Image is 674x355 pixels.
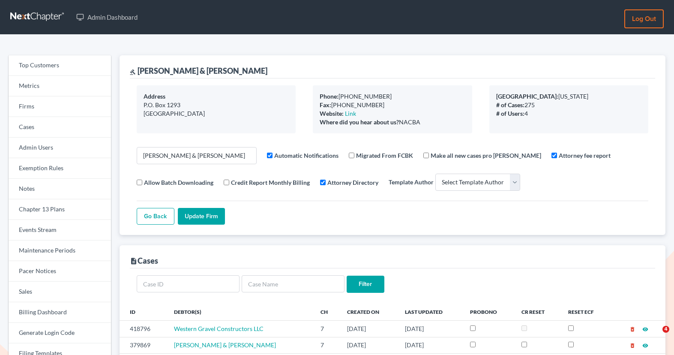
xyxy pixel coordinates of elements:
[9,261,111,282] a: Pacer Notices
[561,303,611,320] th: Reset ECF
[559,151,611,160] label: Attorney fee report
[167,303,314,320] th: Debtor(s)
[9,241,111,261] a: Maintenance Periods
[9,282,111,302] a: Sales
[629,325,635,332] a: delete_forever
[320,110,344,117] b: Website:
[515,303,561,320] th: CR Reset
[130,69,136,75] i: gavel
[496,92,641,101] div: [US_STATE]
[463,303,515,320] th: ProBono
[9,158,111,179] a: Exemption Rules
[137,275,240,292] input: Case ID
[320,93,338,100] b: Phone:
[496,93,558,100] b: [GEOGRAPHIC_DATA]:
[340,321,398,337] td: [DATE]
[120,337,167,353] td: 379869
[320,101,331,108] b: Fax:
[120,321,167,337] td: 418796
[320,118,465,126] div: NACBA
[9,76,111,96] a: Metrics
[274,151,338,160] label: Automatic Notifications
[9,55,111,76] a: Top Customers
[314,303,340,320] th: Ch
[356,151,413,160] label: Migrated From FCBK
[496,110,524,117] b: # of Users:
[144,109,289,118] div: [GEOGRAPHIC_DATA]
[9,302,111,323] a: Billing Dashboard
[9,179,111,199] a: Notes
[320,101,465,109] div: [PHONE_NUMBER]
[144,101,289,109] div: P.O. Box 1293
[398,337,463,353] td: [DATE]
[398,303,463,320] th: Last Updated
[389,177,434,187] label: Template Author
[327,178,378,187] label: Attorney Directory
[144,93,165,100] b: Address
[130,256,158,266] div: Cases
[120,303,167,320] th: ID
[340,337,398,353] td: [DATE]
[242,275,344,292] input: Case Name
[662,326,669,333] span: 4
[130,257,138,265] i: description
[144,178,213,187] label: Allow Batch Downloading
[431,151,541,160] label: Make all new cases pro [PERSON_NAME]
[137,208,174,225] a: Go Back
[629,341,635,349] a: delete_forever
[642,343,648,349] i: visibility
[629,326,635,332] i: delete_forever
[130,66,267,76] div: [PERSON_NAME] & [PERSON_NAME]
[320,118,399,126] b: Where did you hear about us?
[178,208,225,225] input: Update Firm
[72,9,142,25] a: Admin Dashboard
[347,276,384,293] input: Filter
[9,96,111,117] a: Firms
[624,9,664,28] a: Log out
[174,341,276,349] a: [PERSON_NAME] & [PERSON_NAME]
[496,101,641,109] div: 275
[9,138,111,158] a: Admin Users
[9,199,111,220] a: Chapter 13 Plans
[314,321,340,337] td: 7
[642,326,648,332] i: visibility
[398,321,463,337] td: [DATE]
[629,343,635,349] i: delete_forever
[314,337,340,353] td: 7
[320,92,465,101] div: [PHONE_NUMBER]
[231,178,310,187] label: Credit Report Monthly Billing
[642,325,648,332] a: visibility
[345,110,356,117] a: Link
[9,323,111,343] a: Generate Login Code
[642,341,648,349] a: visibility
[9,220,111,241] a: Events Stream
[174,325,264,332] a: Western Gravel Constructors LLC
[340,303,398,320] th: Created On
[645,326,665,346] iframe: Intercom live chat
[9,117,111,138] a: Cases
[496,109,641,118] div: 4
[496,101,524,108] b: # of Cases:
